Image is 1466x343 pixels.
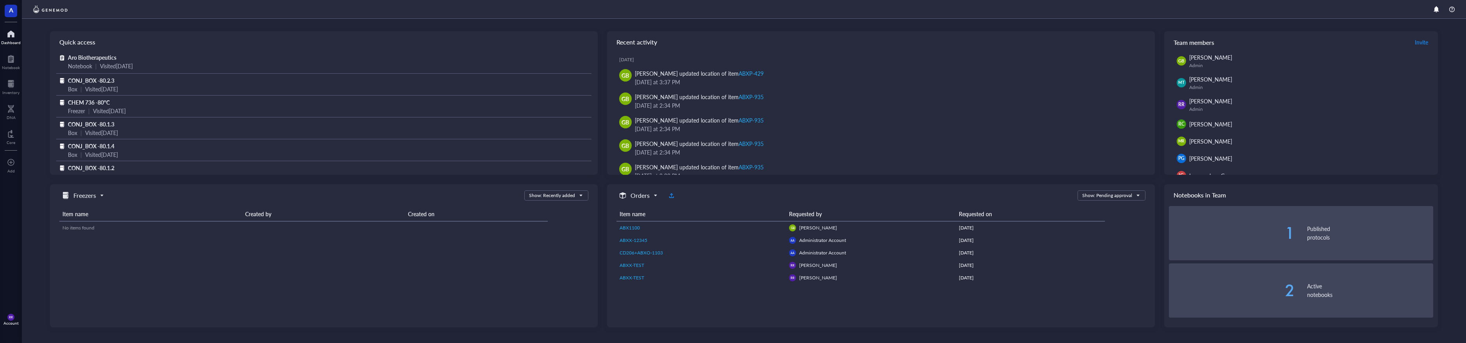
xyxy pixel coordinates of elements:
[1179,172,1184,179] span: IG
[613,66,1149,89] a: GB[PERSON_NAME] updated location of itemABXP-429[DATE] at 3:37 PM
[613,113,1149,136] a: GB[PERSON_NAME] updated location of itemABXP-935[DATE] at 2:34 PM
[2,90,20,95] div: Inventory
[50,31,598,53] div: Quick access
[1178,155,1185,162] span: PG
[620,262,783,269] a: ABXX-TEST
[786,207,956,221] th: Requested by
[68,172,77,181] div: Box
[59,207,242,221] th: Item name
[619,57,1149,63] div: [DATE]
[620,249,663,256] span: CD206+ABXO-1103
[68,76,114,84] span: CONJ_BOX -80.2.3
[959,249,1102,256] div: [DATE]
[7,140,15,145] div: Core
[68,128,77,137] div: Box
[1178,58,1185,64] span: GB
[739,140,764,148] div: ABXP-935
[1,40,21,45] div: Dashboard
[635,92,764,101] div: [PERSON_NAME] updated location of item
[68,142,114,150] span: CONJ_BOX -80.1.4
[791,263,794,267] span: RR
[88,107,90,115] div: |
[635,124,1142,133] div: [DATE] at 2:34 PM
[620,274,644,281] span: ABXX-TEST
[791,238,794,242] span: AA
[68,53,116,61] span: Aro Biotherapeutics
[739,69,764,77] div: ABXP-429
[613,89,1149,113] a: GB[PERSON_NAME] updated location of itemABXP-935[DATE] at 2:34 PM
[7,115,16,120] div: DNA
[62,224,545,231] div: No items found
[7,169,15,173] div: Add
[1189,75,1232,83] span: [PERSON_NAME]
[1164,184,1438,206] div: Notebooks in Team
[739,93,764,101] div: ABXP-935
[1307,224,1433,242] div: Published protocols
[1178,121,1185,128] span: RC
[959,224,1102,231] div: [DATE]
[622,71,629,80] span: GB
[635,78,1142,86] div: [DATE] at 3:37 PM
[9,315,12,319] span: RR
[68,98,110,106] span: CHEM 736 -80°C
[1189,62,1430,69] div: Admin
[622,118,629,126] span: GB
[73,191,96,200] h5: Freezers
[1189,155,1232,162] span: [PERSON_NAME]
[405,207,548,221] th: Created on
[1178,101,1185,108] span: RR
[635,69,764,78] div: [PERSON_NAME] updated location of item
[616,207,786,221] th: Item name
[635,148,1142,156] div: [DATE] at 2:34 PM
[242,207,405,221] th: Created by
[1189,84,1430,91] div: Admin
[1189,106,1430,112] div: Admin
[620,237,783,244] a: ABXX-12345
[2,53,20,70] a: Notebook
[1189,120,1232,128] span: [PERSON_NAME]
[68,120,114,128] span: CONJ_BOX -80.1.3
[622,141,629,150] span: GB
[1307,282,1433,299] div: Active notebooks
[1169,283,1295,298] div: 2
[799,274,837,281] span: [PERSON_NAME]
[620,237,647,243] span: ABXX-12345
[93,107,126,115] div: Visited [DATE]
[635,101,1142,110] div: [DATE] at 2:34 PM
[68,62,92,70] div: Notebook
[7,103,16,120] a: DNA
[68,107,85,115] div: Freezer
[791,251,794,254] span: AA
[1189,53,1232,61] span: [PERSON_NAME]
[799,224,837,231] span: [PERSON_NAME]
[620,224,783,231] a: ABX1100
[529,192,575,199] div: Show: Recently added
[95,62,97,70] div: |
[631,191,650,200] h5: Orders
[959,262,1102,269] div: [DATE]
[799,237,846,243] span: Administrator Account
[7,128,15,145] a: Core
[85,85,118,93] div: Visited [DATE]
[613,136,1149,160] a: GB[PERSON_NAME] updated location of itemABXP-935[DATE] at 2:34 PM
[1189,137,1232,145] span: [PERSON_NAME]
[1178,80,1184,85] span: MT
[1415,38,1428,46] span: Invite
[1082,192,1132,199] div: Show: Pending approval
[613,160,1149,183] a: GB[PERSON_NAME] updated location of itemABXP-935[DATE] at 2:33 PM
[635,139,764,148] div: [PERSON_NAME] updated location of item
[1189,97,1232,105] span: [PERSON_NAME]
[620,262,644,268] span: ABXX-TEST
[68,150,77,159] div: Box
[791,226,794,229] span: GB
[959,237,1102,244] div: [DATE]
[739,116,764,124] div: ABXP-935
[85,150,118,159] div: Visited [DATE]
[80,172,82,181] div: |
[4,321,19,325] div: Account
[620,224,640,231] span: ABX1100
[620,249,783,256] a: CD206+ABXO-1103
[9,5,13,15] span: A
[799,249,846,256] span: Administrator Account
[85,172,118,181] div: Visited [DATE]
